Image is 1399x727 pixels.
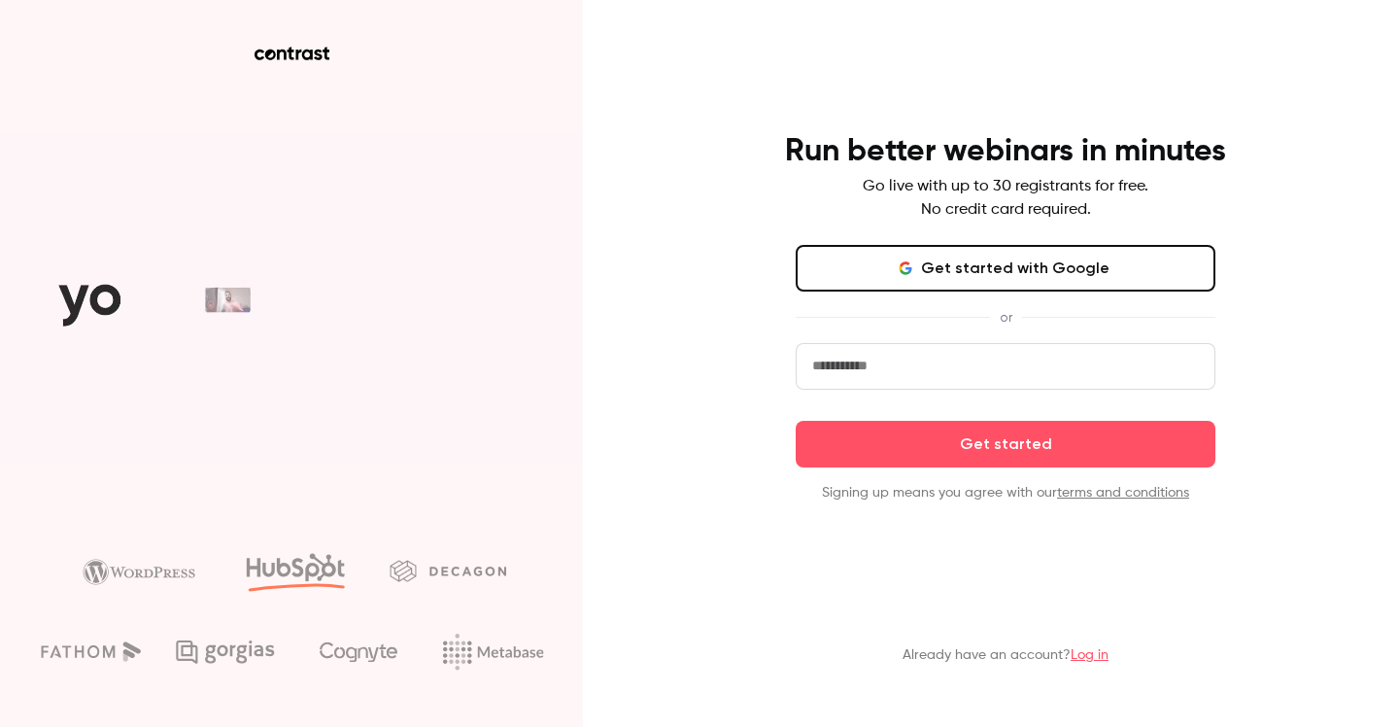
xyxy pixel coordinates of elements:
[990,307,1022,328] span: or
[796,483,1215,502] p: Signing up means you agree with our
[1057,486,1189,500] a: terms and conditions
[796,421,1215,467] button: Get started
[903,645,1109,665] p: Already have an account?
[390,560,506,581] img: decagon
[785,132,1226,171] h4: Run better webinars in minutes
[1071,648,1109,662] a: Log in
[863,175,1148,222] p: Go live with up to 30 registrants for free. No credit card required.
[796,245,1215,292] button: Get started with Google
